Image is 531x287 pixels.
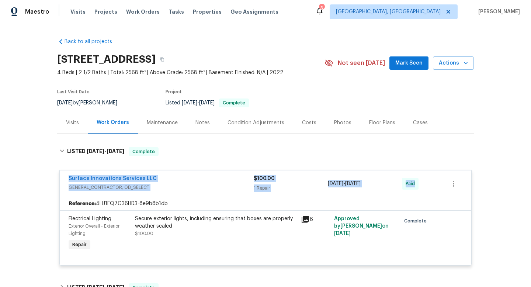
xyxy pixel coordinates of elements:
div: 3 [319,4,324,12]
span: [DATE] [328,181,343,186]
span: Actions [439,59,468,68]
button: Mark Seen [389,56,428,70]
span: Mark Seen [395,59,423,68]
span: Complete [220,101,248,105]
span: Approved by [PERSON_NAME] on [334,216,389,236]
span: GENERAL_CONTRACTOR, OD_SELECT [69,184,254,191]
div: LISTED [DATE]-[DATE]Complete [57,140,474,163]
span: Complete [129,148,158,155]
span: Project [166,90,182,94]
span: [DATE] [199,100,215,106]
span: $100.00 [135,231,153,236]
div: Secure exterior lights, including ensuring that boxes are properly weather sealed [135,215,296,230]
span: [DATE] [107,149,124,154]
span: Geo Assignments [230,8,278,15]
span: [DATE] [182,100,197,106]
div: Maintenance [147,119,178,127]
span: [DATE] [57,100,73,106]
h2: [STREET_ADDRESS] [57,56,156,63]
div: Costs [302,119,316,127]
span: Exterior Overall - Exterior Lighting [69,224,119,236]
div: 6 [301,215,330,224]
a: Back to all projects [57,38,128,45]
span: - [182,100,215,106]
div: Photos [334,119,351,127]
div: by [PERSON_NAME] [57,98,126,107]
span: Complete [404,217,430,225]
div: Work Orders [97,119,129,126]
span: Visits [70,8,86,15]
span: Repair [69,241,90,248]
a: Surface Innovations Services LLC [69,176,157,181]
span: Last Visit Date [57,90,90,94]
span: Electrical Lighting [69,216,111,221]
div: Notes [195,119,210,127]
span: [GEOGRAPHIC_DATA], [GEOGRAPHIC_DATA] [336,8,441,15]
span: [DATE] [334,231,351,236]
span: Projects [94,8,117,15]
span: Paid [406,180,418,187]
span: Work Orders [126,8,160,15]
span: Maestro [25,8,49,15]
div: 4HJ1EQ7G36HD3-8e9b8b1db [60,197,471,210]
span: Not seen [DATE] [338,59,385,67]
div: Condition Adjustments [228,119,284,127]
span: - [328,180,361,187]
button: Actions [433,56,474,70]
div: Floor Plans [369,119,395,127]
div: Cases [413,119,428,127]
span: Properties [193,8,222,15]
span: - [87,149,124,154]
span: [DATE] [87,149,104,154]
h6: LISTED [67,147,124,156]
span: $100.00 [254,176,275,181]
b: Reference: [69,200,96,207]
div: 1 Repair [254,184,328,192]
span: 4 Beds | 2 1/2 Baths | Total: 2568 ft² | Above Grade: 2568 ft² | Basement Finished: N/A | 2022 [57,69,324,76]
span: Listed [166,100,249,106]
span: [PERSON_NAME] [475,8,520,15]
span: Tasks [169,9,184,14]
div: Visits [66,119,79,127]
span: [DATE] [345,181,361,186]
